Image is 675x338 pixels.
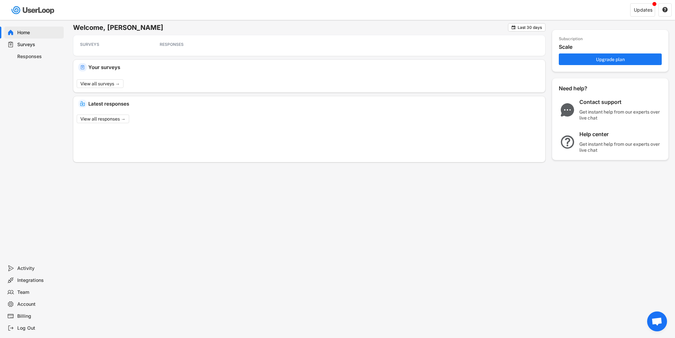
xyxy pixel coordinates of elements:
div: Activity [17,265,61,272]
div: Scale [559,43,665,50]
h6: Welcome, [PERSON_NAME] [73,23,508,32]
img: userloop-logo-01.svg [10,3,57,17]
div: Responses [17,53,61,60]
a: Chat öffnen [647,311,667,331]
div: Help center [579,131,662,138]
div: Get instant help from our experts over live chat [579,141,662,153]
text:  [662,7,668,13]
img: IncomingMajor.svg [80,101,85,106]
button:  [662,7,668,13]
div: Your surveys [88,65,540,70]
div: Contact support [579,99,662,106]
div: Team [17,289,61,296]
div: Subscription [559,37,583,42]
button: Upgrade plan [559,53,662,65]
div: Home [17,30,61,36]
div: Integrations [17,277,61,284]
div: Get instant help from our experts over live chat [579,109,662,121]
div: Log Out [17,325,61,331]
div: Account [17,301,61,307]
div: SURVEYS [80,42,140,47]
img: ChatMajor.svg [559,103,576,117]
div: RESPONSES [160,42,219,47]
div: Latest responses [88,101,540,106]
div: Surveys [17,42,61,48]
img: QuestionMarkInverseMajor.svg [559,135,576,149]
button:  [511,25,516,30]
text:  [512,25,516,30]
button: View all surveys → [77,79,124,88]
div: Need help? [559,85,605,92]
div: Billing [17,313,61,319]
button: View all responses → [77,115,129,123]
div: Last 30 days [518,26,542,30]
div: Updates [634,8,652,12]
